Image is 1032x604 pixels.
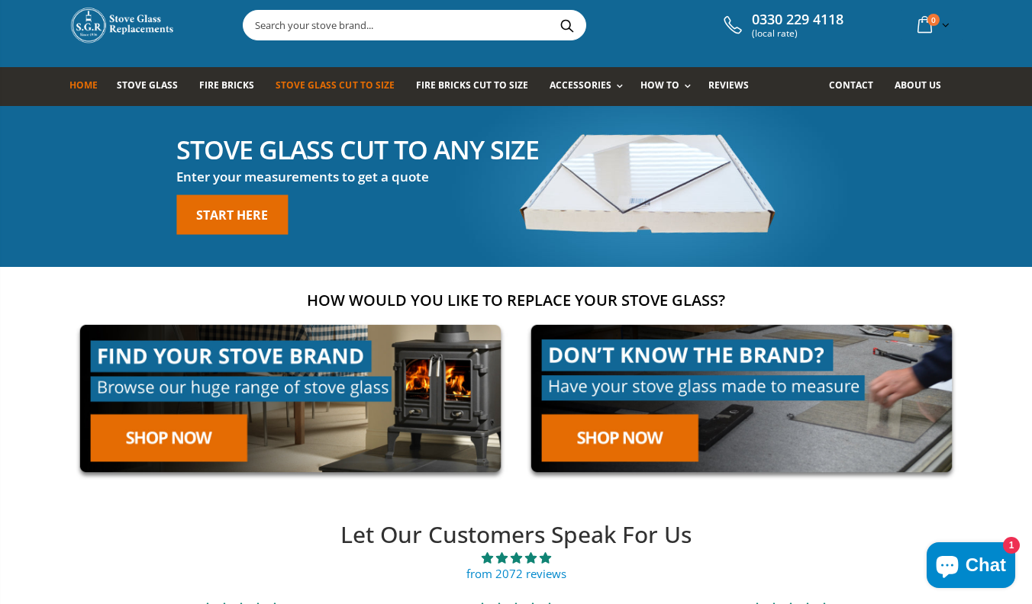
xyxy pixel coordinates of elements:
[199,67,266,106] a: Fire Bricks
[466,566,566,581] a: from 2072 reviews
[276,79,394,92] span: Stove Glass Cut To Size
[720,11,843,39] a: 0330 229 4118 (local rate)
[895,79,941,92] span: About us
[69,67,109,106] a: Home
[521,314,963,483] img: made-to-measure-cta_2cd95ceb-d519-4648-b0cf-d2d338fdf11f.jpg
[829,79,873,92] span: Contact
[103,550,929,566] span: 4.89 stars
[69,314,511,483] img: find-your-brand-cta_9b334d5d-5c94-48ed-825f-d7972bbdebd0.jpg
[416,67,540,106] a: Fire Bricks Cut To Size
[550,79,611,92] span: Accessories
[176,136,539,162] h2: Stove glass cut to any size
[708,79,749,92] span: Reviews
[829,67,885,106] a: Contact
[927,14,940,26] span: 0
[69,79,98,92] span: Home
[176,195,288,235] a: Start here
[176,168,539,185] h3: Enter your measurements to get a quote
[69,6,176,44] img: Stove Glass Replacement
[640,79,679,92] span: How To
[911,10,953,40] a: 0
[243,11,756,40] input: Search your stove brand...
[708,67,760,106] a: Reviews
[103,550,929,582] a: 4.89 stars from 2072 reviews
[550,67,630,106] a: Accessories
[640,67,698,106] a: How To
[416,79,528,92] span: Fire Bricks Cut To Size
[752,28,843,39] span: (local rate)
[117,67,189,106] a: Stove Glass
[117,79,178,92] span: Stove Glass
[752,11,843,28] span: 0330 229 4118
[103,519,929,551] h2: Let Our Customers Speak For Us
[69,290,963,310] h2: How would you like to replace your stove glass?
[895,67,953,106] a: About us
[550,11,584,40] button: Search
[276,67,405,106] a: Stove Glass Cut To Size
[199,79,254,92] span: Fire Bricks
[922,542,1020,592] inbox-online-store-chat: Shopify online store chat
